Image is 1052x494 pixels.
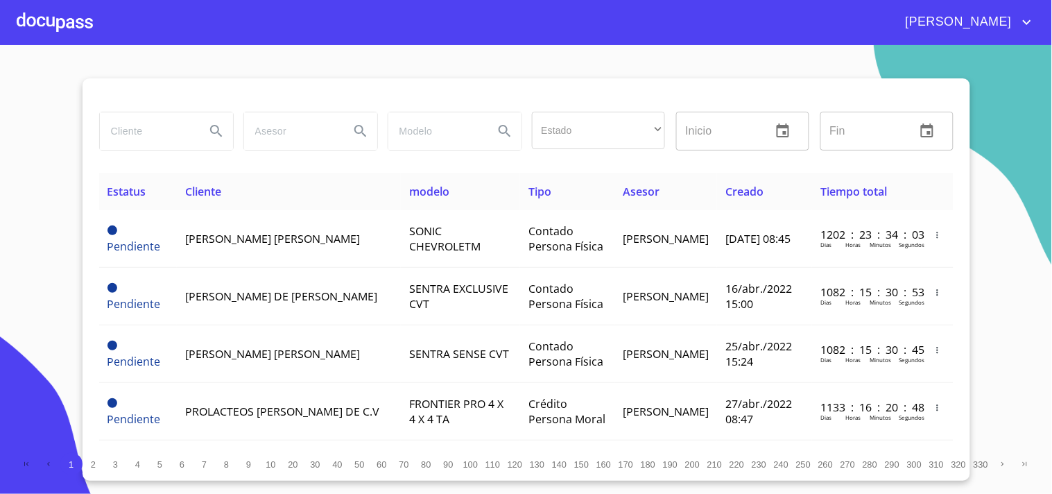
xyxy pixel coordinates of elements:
button: 240 [770,453,793,475]
span: SENTRA SENSE CVT [409,346,509,361]
button: account of current user [895,11,1035,33]
span: SENTRA EXCLUSIVE CVT [409,281,508,312]
input: search [244,112,338,150]
button: Search [200,114,233,148]
button: 2 [83,453,105,475]
button: 190 [659,453,682,475]
span: 320 [951,459,966,470]
span: 260 [818,459,833,470]
button: 170 [615,453,637,475]
span: [PERSON_NAME] [895,11,1019,33]
button: 40 [327,453,349,475]
button: 3 [105,453,127,475]
span: 60 [377,459,386,470]
div: ​ [532,112,665,149]
button: 50 [349,453,371,475]
p: Segundos [899,414,924,421]
p: 1202 : 23 : 34 : 03 [820,227,914,242]
span: 50 [354,459,364,470]
span: 16/abr./2022 15:00 [725,281,792,312]
button: 8 [216,453,238,475]
span: Contado Persona Física [528,223,603,254]
button: 270 [837,453,859,475]
span: Tiempo total [820,184,887,199]
button: 250 [793,453,815,475]
input: search [388,112,483,150]
span: 110 [485,459,500,470]
button: 220 [726,453,748,475]
span: Pendiente [107,354,161,369]
button: 200 [682,453,704,475]
button: 30 [304,453,327,475]
span: Tipo [528,184,551,199]
button: 20 [282,453,304,475]
p: 1133 : 16 : 20 : 48 [820,400,914,415]
span: [PERSON_NAME] [623,346,709,361]
span: [DATE] 08:45 [725,231,791,246]
button: 160 [593,453,615,475]
span: Cliente [185,184,221,199]
span: 210 [707,459,722,470]
span: 180 [641,459,655,470]
span: Contado Persona Física [528,281,603,312]
button: 10 [260,453,282,475]
span: Pendiente [107,239,161,254]
span: 200 [685,459,700,470]
span: FRONTIER PRO 4 X 4 X 4 TA [409,396,503,427]
p: Minutos [870,298,891,306]
span: 170 [619,459,633,470]
span: 220 [730,459,744,470]
span: 280 [863,459,877,470]
span: 4 [135,459,140,470]
button: 6 [171,453,193,475]
button: 320 [948,453,970,475]
button: 300 [904,453,926,475]
button: 60 [371,453,393,475]
span: 270 [840,459,855,470]
span: 40 [332,459,342,470]
span: [PERSON_NAME] [623,404,709,419]
button: 70 [393,453,415,475]
span: [PERSON_NAME] [623,289,709,304]
span: 9 [246,459,251,470]
button: 5 [149,453,171,475]
span: 7 [202,459,207,470]
button: 150 [571,453,593,475]
span: 160 [596,459,611,470]
span: Contado Persona Física [528,339,603,369]
span: 300 [907,459,922,470]
button: 120 [504,453,526,475]
button: 230 [748,453,770,475]
button: 4 [127,453,149,475]
button: 210 [704,453,726,475]
span: 290 [885,459,899,470]
input: search [100,112,194,150]
span: 150 [574,459,589,470]
span: PROLACTEOS [PERSON_NAME] DE C.V [185,404,379,419]
p: Horas [845,241,861,248]
p: Segundos [899,298,924,306]
p: Segundos [899,356,924,364]
button: 1 [60,453,83,475]
span: Estatus [107,184,146,199]
span: Pendiente [107,411,161,427]
button: 180 [637,453,659,475]
button: 260 [815,453,837,475]
span: 130 [530,459,544,470]
p: Segundos [899,241,924,248]
span: [PERSON_NAME] DE [PERSON_NAME] [185,289,377,304]
span: [PERSON_NAME] [PERSON_NAME] [185,231,360,246]
p: Minutos [870,241,891,248]
button: 9 [238,453,260,475]
p: Horas [845,356,861,364]
span: 80 [421,459,431,470]
span: 190 [663,459,678,470]
p: Minutos [870,356,891,364]
p: Horas [845,298,861,306]
span: 90 [443,459,453,470]
p: 1082 : 15 : 30 : 53 [820,284,914,300]
p: Dias [820,241,831,248]
span: Pendiente [107,341,117,350]
span: SONIC CHEVROLETM [409,223,481,254]
span: 100 [463,459,478,470]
